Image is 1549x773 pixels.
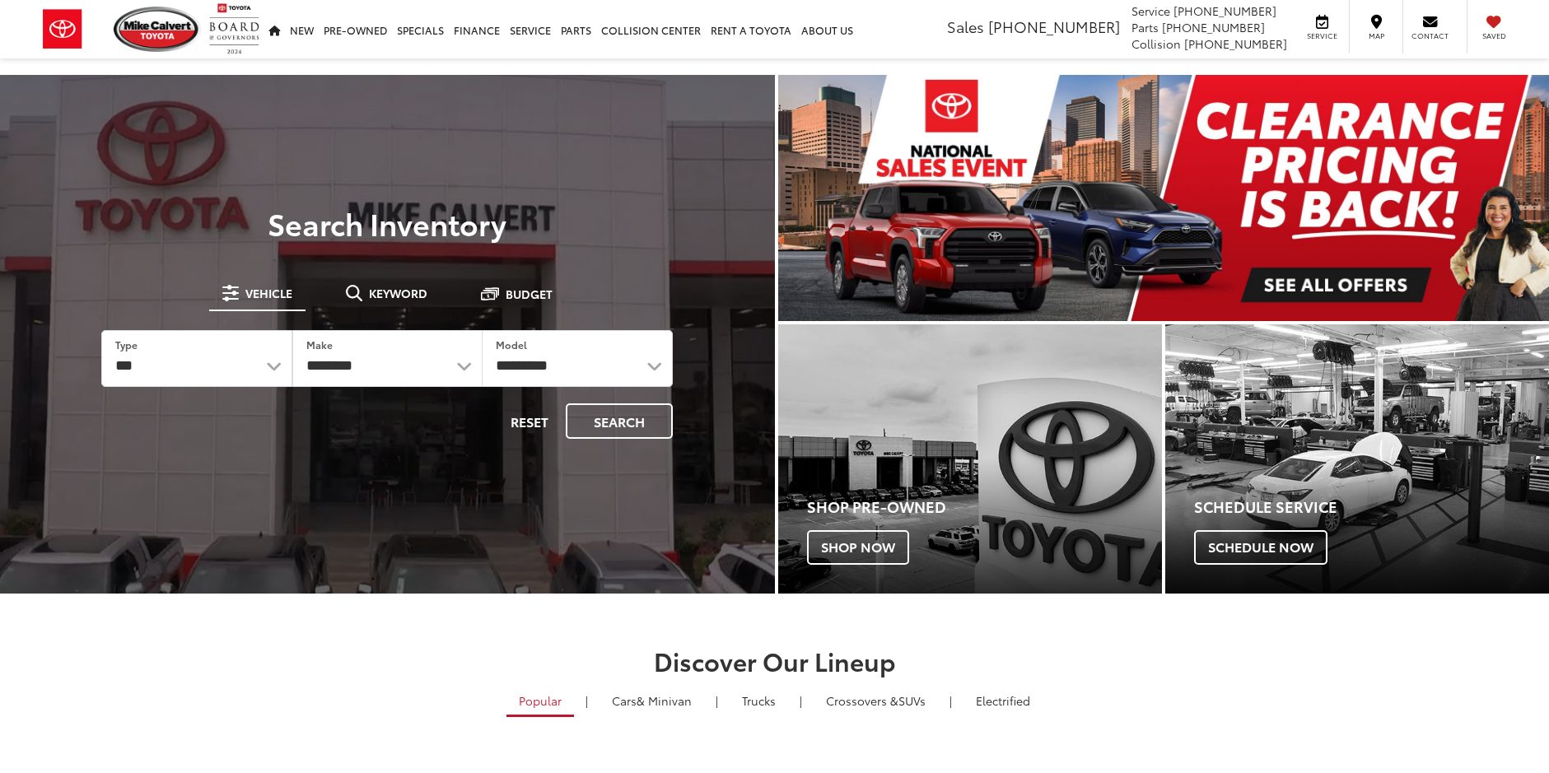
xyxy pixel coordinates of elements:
[1165,324,1549,593] div: Toyota
[1131,35,1181,52] span: Collision
[1476,30,1512,41] span: Saved
[1131,2,1170,19] span: Service
[1162,19,1265,35] span: [PHONE_NUMBER]
[807,499,1162,515] h4: Shop Pre-Owned
[712,692,722,709] li: |
[1194,499,1549,515] h4: Schedule Service
[369,287,427,299] span: Keyword
[506,288,553,300] span: Budget
[947,16,984,37] span: Sales
[306,338,333,352] label: Make
[566,403,673,439] button: Search
[1411,30,1449,41] span: Contact
[730,687,788,715] a: Trucks
[945,692,956,709] li: |
[963,687,1043,715] a: Electrified
[114,7,201,52] img: Mike Calvert Toyota
[245,287,292,299] span: Vehicle
[1304,30,1341,41] span: Service
[807,530,909,565] span: Shop Now
[496,338,527,352] label: Model
[497,403,562,439] button: Reset
[194,647,1355,674] h2: Discover Our Lineup
[1184,35,1287,52] span: [PHONE_NUMBER]
[1358,30,1394,41] span: Map
[1194,530,1327,565] span: Schedule Now
[581,692,592,709] li: |
[115,338,138,352] label: Type
[826,692,898,709] span: Crossovers &
[778,324,1162,593] div: Toyota
[1173,2,1276,19] span: [PHONE_NUMBER]
[795,692,806,709] li: |
[1131,19,1159,35] span: Parts
[600,687,704,715] a: Cars
[1165,324,1549,593] a: Schedule Service Schedule Now
[637,692,692,709] span: & Minivan
[69,207,706,240] h3: Search Inventory
[814,687,938,715] a: SUVs
[778,324,1162,593] a: Shop Pre-Owned Shop Now
[988,16,1120,37] span: [PHONE_NUMBER]
[506,687,574,717] a: Popular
